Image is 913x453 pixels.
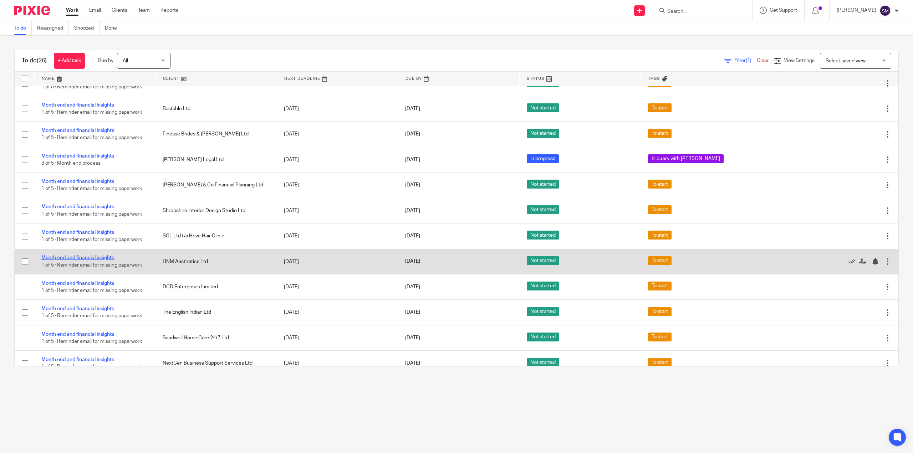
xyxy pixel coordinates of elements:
[277,274,398,299] td: [DATE]
[405,157,420,162] span: [DATE]
[14,6,50,15] img: Pixie
[41,263,142,268] span: 1 of 5 · Reminder email for missing paperwork
[667,9,731,15] input: Search
[41,339,142,344] span: 1 of 5 · Reminder email for missing paperwork
[41,230,114,235] a: Month end and financial insights
[74,21,100,35] a: Snoozed
[527,256,559,265] span: Not started
[277,173,398,198] td: [DATE]
[277,325,398,350] td: [DATE]
[837,7,876,14] p: [PERSON_NAME]
[527,358,559,367] span: Not started
[160,7,178,14] a: Reports
[155,249,277,274] td: HNM Aesthetics Ltd
[405,132,420,137] span: [DATE]
[277,300,398,325] td: [DATE]
[527,180,559,189] span: Not started
[784,58,815,63] span: View Settings
[405,233,420,238] span: [DATE]
[648,129,672,138] span: To start
[155,300,277,325] td: The English Indian Ltd
[41,365,142,370] span: 1 of 5 · Reminder email for missing paperwork
[527,307,559,316] span: Not started
[155,173,277,198] td: [PERSON_NAME] & Co Financial Planning Ltd
[123,58,128,63] span: All
[405,310,420,315] span: [DATE]
[527,205,559,214] span: Not started
[105,21,122,35] a: Done
[648,103,672,112] span: To start
[41,332,114,337] a: Month end and financial insights
[277,122,398,147] td: [DATE]
[41,255,114,260] a: Month end and financial insights
[41,154,114,159] a: Month end and financial insights
[155,198,277,223] td: Shropshire Interior Design Studio Ltd
[112,7,127,14] a: Clients
[405,284,420,289] span: [DATE]
[277,96,398,121] td: [DATE]
[648,358,672,367] span: To start
[277,351,398,376] td: [DATE]
[405,259,420,264] span: [DATE]
[155,274,277,299] td: DCD Enterprises Limited
[848,258,859,265] a: Mark as done
[37,21,69,35] a: Reassigned
[277,249,398,274] td: [DATE]
[648,307,672,316] span: To start
[41,306,114,311] a: Month end and financial insights
[405,208,420,213] span: [DATE]
[826,58,866,63] span: Select saved view
[770,8,797,13] span: Get Support
[527,231,559,240] span: Not started
[648,180,672,189] span: To start
[41,103,114,108] a: Month end and financial insights
[41,288,142,293] span: 1 of 5 · Reminder email for missing paperwork
[155,325,277,350] td: Sandwell Home Care 24/7 Ltd
[14,21,32,35] a: To do
[527,333,559,341] span: Not started
[41,135,142,140] span: 1 of 5 · Reminder email for missing paperwork
[746,58,751,63] span: (1)
[41,110,142,115] span: 1 of 5 · Reminder email for missing paperwork
[41,186,142,191] span: 1 of 5 · Reminder email for missing paperwork
[527,129,559,138] span: Not started
[37,58,47,63] span: (26)
[54,53,85,69] a: + Add task
[41,204,114,209] a: Month end and financial insights
[527,282,559,290] span: Not started
[155,223,277,249] td: SCL Ltd t/a Hove Hair Clinic
[41,128,114,133] a: Month end and financial insights
[277,198,398,223] td: [DATE]
[41,281,114,286] a: Month end and financial insights
[155,122,277,147] td: Finesse Brides & [PERSON_NAME] Ltd
[41,161,101,166] span: 3 of 5 · Month end process
[138,7,150,14] a: Team
[41,179,114,184] a: Month end and financial insights
[648,256,672,265] span: To start
[22,57,47,65] h1: To do
[155,351,277,376] td: NextGen Business Support Services Ltd
[98,57,113,64] p: Due by
[648,282,672,290] span: To start
[41,357,114,362] a: Month end and financial insights
[155,96,277,121] td: Bastable Ltd
[648,154,724,163] span: In query with [PERSON_NAME]
[41,84,142,89] span: 1 of 5 · Reminder email for missing paperwork
[648,333,672,341] span: To start
[527,103,559,112] span: Not started
[89,7,101,14] a: Email
[405,335,420,340] span: [DATE]
[405,106,420,111] span: [DATE]
[648,205,672,214] span: To start
[41,237,142,242] span: 1 of 5 · Reminder email for missing paperwork
[527,154,559,163] span: In progress
[277,147,398,172] td: [DATE]
[41,212,142,217] span: 1 of 5 · Reminder email for missing paperwork
[757,58,769,63] a: Clear
[405,182,420,187] span: [DATE]
[66,7,78,14] a: Work
[41,314,142,319] span: 1 of 5 · Reminder email for missing paperwork
[648,77,660,81] span: Tags
[405,361,420,366] span: [DATE]
[277,223,398,249] td: [DATE]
